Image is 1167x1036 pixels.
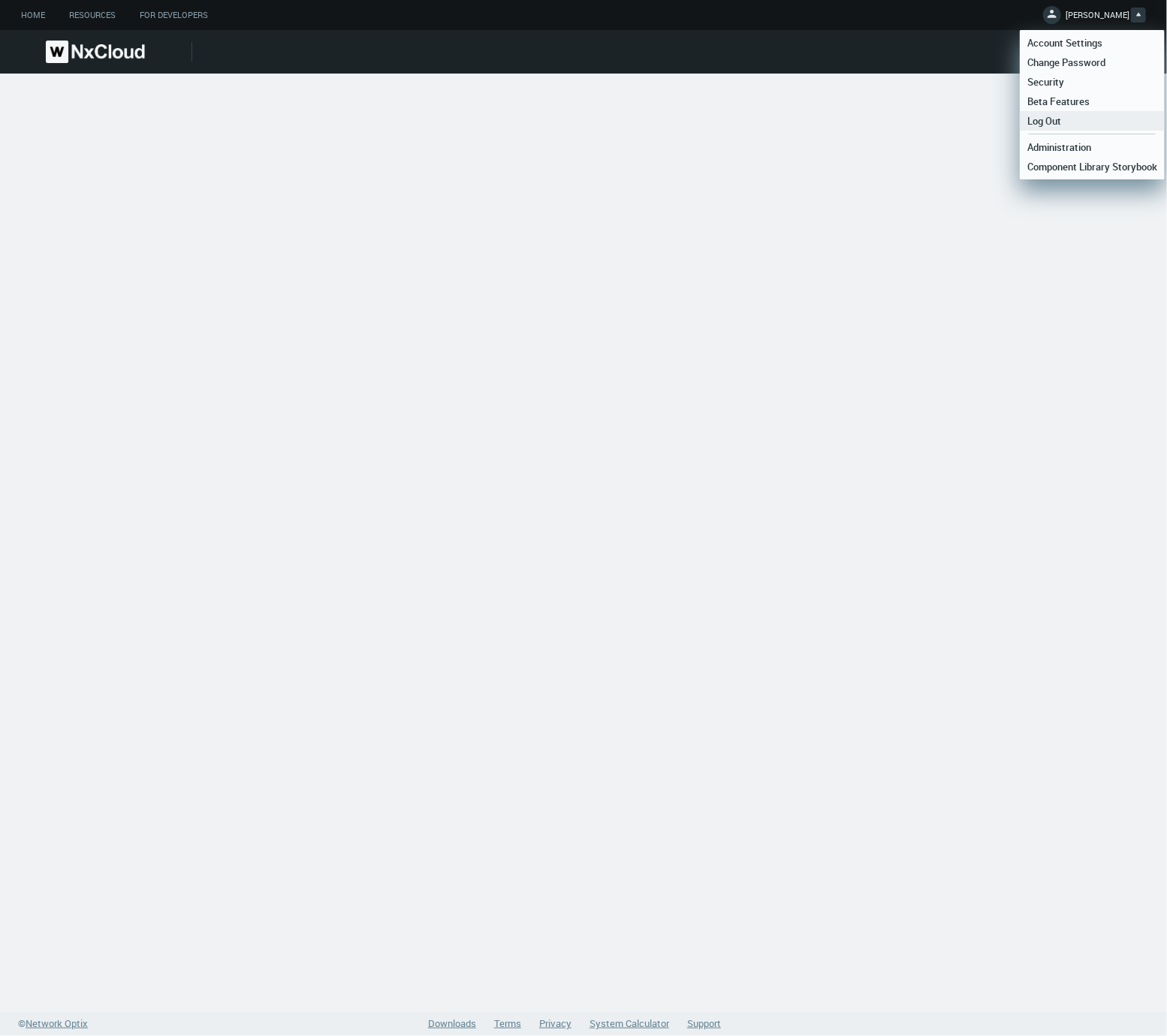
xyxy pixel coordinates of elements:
span: Log Out [1020,114,1069,128]
a: Home [9,6,57,25]
a: Resources [57,6,128,25]
span: Network Optix [26,1016,88,1030]
a: Downloads [428,1016,476,1030]
span: Administration [1020,140,1099,154]
a: ©Network Optix [18,1016,88,1031]
a: Security [1020,72,1165,92]
img: Nx Cloud logo [46,41,145,63]
a: Change Password [1020,53,1165,72]
a: Account Settings [1020,33,1165,53]
span: Account Settings [1020,36,1110,50]
span: Change Password [1020,56,1113,69]
a: Privacy [539,1016,571,1030]
a: System Calculator [590,1016,669,1030]
span: [PERSON_NAME] [1066,9,1129,26]
a: Terms [494,1016,521,1030]
a: For Developers [128,6,220,25]
a: Support [687,1016,721,1030]
span: Security [1020,75,1072,89]
span: Component Library Storybook [1020,160,1165,173]
span: Beta Features [1020,95,1097,108]
a: Beta Features [1020,92,1165,111]
a: Component Library Storybook [1020,157,1165,176]
a: Administration [1020,137,1165,157]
